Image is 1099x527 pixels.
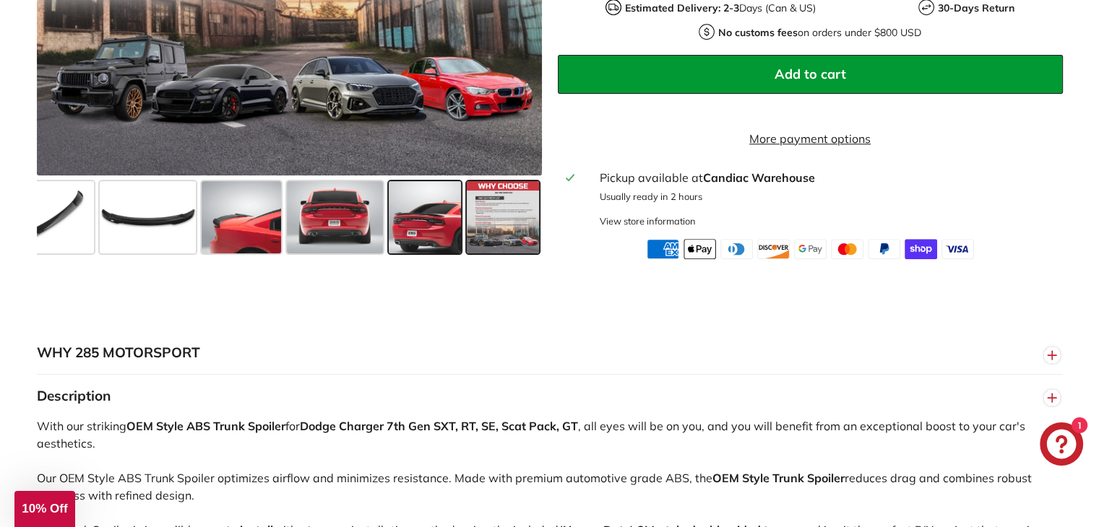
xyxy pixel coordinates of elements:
[772,471,845,485] strong: Trunk Spoiler
[720,239,753,259] img: diners_club
[558,130,1063,147] a: More payment options
[599,214,695,228] div: View store information
[718,25,921,40] p: on orders under $800 USD
[625,1,739,14] strong: Estimated Delivery: 2-3
[14,491,75,527] div: 10% Off
[186,419,210,433] strong: ABS
[599,169,1053,186] div: Pickup available at
[558,55,1063,94] button: Add to cart
[831,239,863,259] img: master
[625,1,816,16] p: Days (Can & US)
[300,419,578,433] strong: Dodge Charger 7th Gen SXT, RT, SE, Scat Pack, GT
[757,239,790,259] img: discover
[712,471,770,485] strong: OEM Style
[213,419,285,433] strong: Trunk Spoiler
[22,502,67,515] span: 10% Off
[938,1,1014,14] strong: 30-Days Return
[684,239,716,259] img: apple_pay
[37,375,1063,418] button: Description
[718,26,798,39] strong: No customs fees
[37,331,1063,375] button: WHY 285 MOTORSPORT
[126,419,184,433] strong: OEM Style
[702,170,814,185] strong: Candiac Warehouse
[775,66,846,82] span: Add to cart
[941,239,974,259] img: visa
[794,239,827,259] img: google_pay
[599,190,1053,204] p: Usually ready in 2 hours
[647,239,679,259] img: american_express
[868,239,900,259] img: paypal
[905,239,937,259] img: shopify_pay
[1035,422,1087,469] inbox-online-store-chat: Shopify online store chat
